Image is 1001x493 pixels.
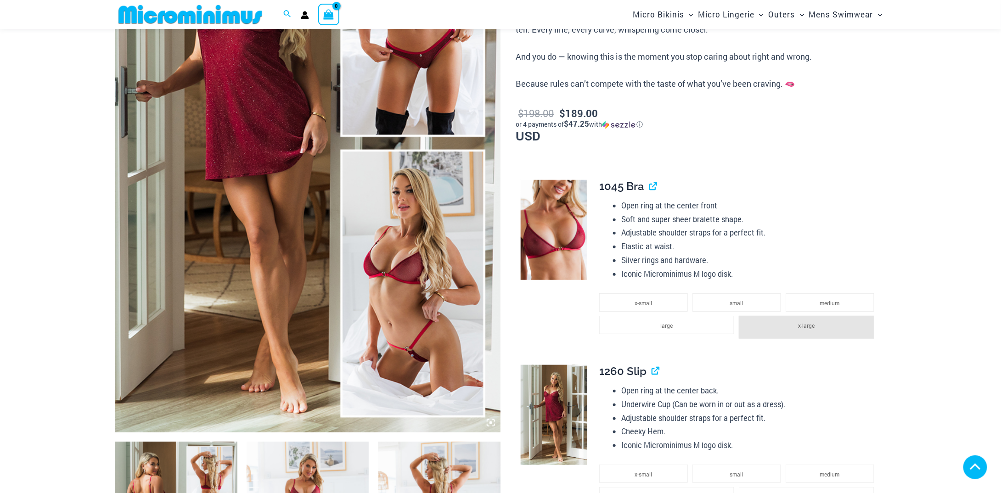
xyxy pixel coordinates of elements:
li: Adjustable shoulder straps for a perfect fit. [621,411,878,425]
bdi: 198.00 [518,106,554,120]
a: Micro BikinisMenu ToggleMenu Toggle [630,3,696,26]
span: Outers [769,3,795,26]
div: or 4 payments of$47.25withSezzle Click to learn more about Sezzle [516,120,886,129]
span: x-large [799,322,815,329]
li: Adjustable shoulder straps for a perfect fit. [621,226,878,240]
span: small [730,299,743,307]
li: Cheeky Hem. [621,425,878,438]
li: Iconic Microminimus M logo disk. [621,438,878,452]
img: Guilty Pleasures Red 1045 Bra [521,180,587,280]
li: medium [786,465,874,483]
span: Micro Bikinis [633,3,684,26]
li: Open ring at the center front [621,199,878,213]
img: MM SHOP LOGO FLAT [115,4,266,25]
span: x-small [635,299,652,307]
span: $47.25 [564,118,590,129]
li: Soft and super sheer bralette shape. [621,213,878,226]
li: Open ring at the center back. [621,384,878,398]
li: x-large [739,316,874,339]
a: View Shopping Cart, empty [318,4,339,25]
li: Silver rings and hardware. [621,253,878,267]
span: $ [560,106,566,120]
a: Search icon link [283,9,292,21]
span: $ [518,106,524,120]
span: medium [820,471,840,478]
div: or 4 payments of with [516,120,886,129]
li: small [692,293,781,312]
span: large [661,322,673,329]
span: 1045 Bra [599,179,644,193]
nav: Site Navigation [629,1,886,28]
span: Mens Swimwear [809,3,873,26]
span: Menu Toggle [754,3,764,26]
span: Micro Lingerie [698,3,754,26]
li: Elastic at waist. [621,240,878,253]
li: small [692,465,781,483]
bdi: 189.00 [560,106,598,120]
li: Iconic Microminimus M logo disk. [621,267,878,281]
a: Account icon link [301,11,309,19]
img: Guilty Pleasures Red 1260 Slip [521,365,587,465]
a: OutersMenu ToggleMenu Toggle [766,3,807,26]
li: Underwire Cup (Can be worn in or out as a dress). [621,398,878,411]
span: Menu Toggle [873,3,883,26]
li: x-small [599,465,688,483]
span: Menu Toggle [795,3,804,26]
span: small [730,471,743,478]
a: Micro LingerieMenu ToggleMenu Toggle [696,3,766,26]
span: 1260 Slip [599,364,647,378]
span: medium [820,299,840,307]
span: x-small [635,471,652,478]
p: USD [516,106,886,143]
li: large [599,316,734,334]
a: Mens SwimwearMenu ToggleMenu Toggle [807,3,885,26]
img: Sezzle [602,121,635,129]
li: medium [786,293,874,312]
span: Menu Toggle [684,3,693,26]
li: x-small [599,293,688,312]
